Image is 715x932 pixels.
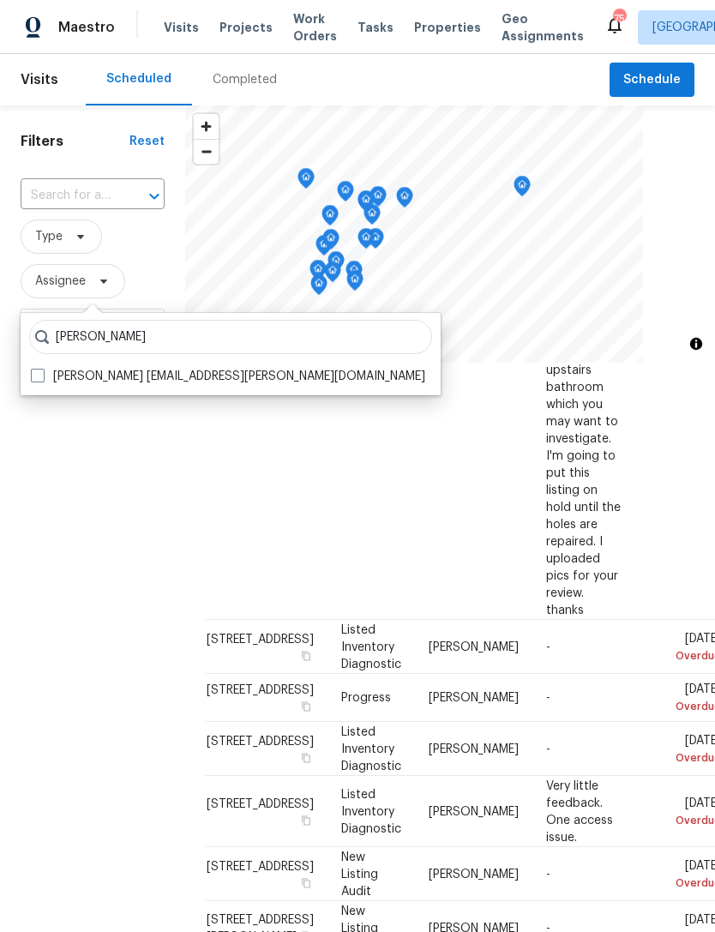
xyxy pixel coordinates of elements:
[35,228,63,245] span: Type
[429,692,519,704] span: [PERSON_NAME]
[546,640,550,652] span: -
[298,812,314,827] button: Copy Address
[367,228,384,255] div: Map marker
[341,725,401,772] span: Listed Inventory Diagnostic
[613,10,625,27] div: 75
[357,228,375,255] div: Map marker
[213,71,277,88] div: Completed
[315,235,333,262] div: Map marker
[346,270,364,297] div: Map marker
[298,699,314,714] button: Copy Address
[310,274,327,301] div: Map marker
[514,176,531,202] div: Map marker
[396,187,413,213] div: Map marker
[357,21,394,33] span: Tasks
[21,61,58,99] span: Visits
[429,640,519,652] span: [PERSON_NAME]
[106,70,171,87] div: Scheduled
[502,10,584,45] span: Geo Assignments
[341,788,401,834] span: Listed Inventory Diagnostic
[297,168,315,195] div: Map marker
[546,743,550,755] span: -
[219,19,273,36] span: Projects
[414,19,481,36] span: Properties
[298,749,314,765] button: Copy Address
[194,139,219,164] button: Zoom out
[691,334,701,353] span: Toggle attribution
[207,860,314,872] span: [STREET_ADDRESS]
[429,868,519,880] span: [PERSON_NAME]
[623,69,681,91] span: Schedule
[194,140,219,164] span: Zoom out
[341,851,378,897] span: New Listing Audit
[298,875,314,890] button: Copy Address
[31,368,425,385] label: [PERSON_NAME] [EMAIL_ADDRESS][PERSON_NAME][DOMAIN_NAME]
[58,19,115,36] span: Maestro
[327,251,345,278] div: Map marker
[293,10,337,45] span: Work Orders
[610,63,694,98] button: Schedule
[341,623,401,670] span: Listed Inventory Diagnostic
[546,779,613,843] span: Very little feedback. One access issue.
[357,190,375,217] div: Map marker
[129,133,165,150] div: Reset
[207,684,314,696] span: [STREET_ADDRESS]
[207,633,314,645] span: [STREET_ADDRESS]
[546,868,550,880] span: -
[194,114,219,139] button: Zoom in
[341,692,391,704] span: Progress
[207,797,314,809] span: [STREET_ADDRESS]
[686,334,706,354] button: Toggle attribution
[185,105,643,363] canvas: Map
[345,261,363,287] div: Map marker
[324,262,341,288] div: Map marker
[546,692,550,704] span: -
[370,186,387,213] div: Map marker
[322,229,339,256] div: Map marker
[321,205,339,231] div: Map marker
[21,133,129,150] h1: Filters
[337,181,354,207] div: Map marker
[429,805,519,817] span: [PERSON_NAME]
[207,735,314,747] span: [STREET_ADDRESS]
[298,647,314,663] button: Copy Address
[142,184,166,208] button: Open
[429,743,519,755] span: [PERSON_NAME]
[309,260,327,286] div: Map marker
[35,273,86,290] span: Assignee
[164,19,199,36] span: Visits
[21,183,117,209] input: Search for an address...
